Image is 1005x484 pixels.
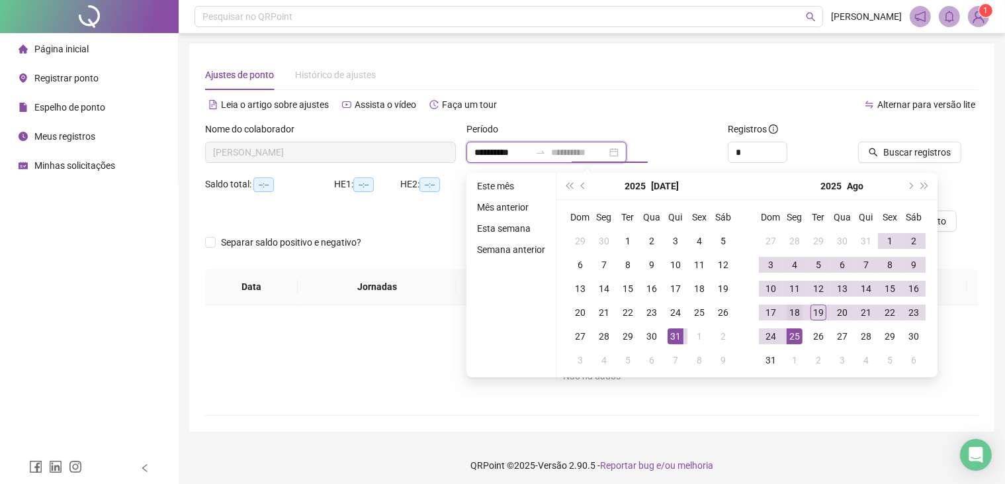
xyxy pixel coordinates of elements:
[858,352,874,368] div: 4
[616,301,640,324] td: 2025-07-22
[807,324,830,348] td: 2025-08-26
[664,253,687,277] td: 2025-07-10
[664,348,687,372] td: 2025-08-07
[205,70,274,80] span: Ajustes de ponto
[715,257,731,273] div: 12
[664,324,687,348] td: 2025-07-31
[640,324,664,348] td: 2025-07-30
[807,229,830,253] td: 2025-07-29
[769,124,778,134] span: info-circle
[644,305,660,320] div: 23
[640,277,664,301] td: 2025-07-16
[668,328,683,344] div: 31
[644,328,660,344] div: 30
[787,328,803,344] div: 25
[221,99,329,110] span: Leia o artigo sobre ajustes
[442,99,497,110] span: Faça um tour
[918,173,932,199] button: super-next-year
[715,233,731,249] div: 5
[568,205,592,229] th: Dom
[821,173,842,199] button: year panel
[34,102,105,113] span: Espelho de ponto
[878,301,902,324] td: 2025-08-22
[854,277,878,301] td: 2025-08-14
[205,269,298,305] th: Data
[651,173,679,199] button: month panel
[715,305,731,320] div: 26
[759,301,783,324] td: 2025-08-17
[858,281,874,297] div: 14
[640,348,664,372] td: 2025-08-06
[711,277,735,301] td: 2025-07-19
[807,277,830,301] td: 2025-08-12
[620,352,636,368] div: 5
[858,233,874,249] div: 31
[691,257,707,273] div: 11
[810,257,826,273] div: 5
[205,122,303,136] label: Nome do colaborador
[664,205,687,229] th: Qui
[906,233,922,249] div: 2
[664,277,687,301] td: 2025-07-17
[882,233,898,249] div: 1
[759,205,783,229] th: Dom
[640,301,664,324] td: 2025-07-23
[538,460,567,471] span: Versão
[213,142,448,162] span: THIAGO VICENTE LIMA
[576,173,591,199] button: prev-year
[29,460,42,473] span: facebook
[902,324,926,348] td: 2025-08-30
[869,148,878,157] span: search
[596,305,612,320] div: 21
[830,301,854,324] td: 2025-08-20
[419,177,440,192] span: --:--
[834,305,850,320] div: 20
[600,460,713,471] span: Reportar bug e/ou melhoria
[400,177,466,192] div: HE 2:
[902,253,926,277] td: 2025-08-09
[858,328,874,344] div: 28
[848,173,864,199] button: month panel
[854,205,878,229] th: Qui
[787,352,803,368] div: 1
[691,281,707,297] div: 18
[691,328,707,344] div: 1
[49,460,62,473] span: linkedin
[620,281,636,297] div: 15
[568,277,592,301] td: 2025-07-13
[592,348,616,372] td: 2025-08-04
[592,253,616,277] td: 2025-07-07
[854,229,878,253] td: 2025-07-31
[19,73,28,83] span: environment
[906,328,922,344] div: 30
[906,305,922,320] div: 23
[592,229,616,253] td: 2025-06-30
[759,348,783,372] td: 2025-08-31
[902,173,917,199] button: next-year
[596,233,612,249] div: 30
[592,277,616,301] td: 2025-07-14
[969,7,988,26] img: 82621
[830,229,854,253] td: 2025-07-30
[783,205,807,229] th: Seg
[466,122,507,136] label: Período
[429,100,439,109] span: history
[596,328,612,344] div: 28
[691,352,707,368] div: 8
[69,460,82,473] span: instagram
[342,100,351,109] span: youtube
[787,305,803,320] div: 18
[472,220,550,236] li: Esta semana
[787,281,803,297] div: 11
[979,4,992,17] sup: Atualize o seu contato no menu Meus Dados
[830,348,854,372] td: 2025-09-03
[854,253,878,277] td: 2025-08-07
[353,177,374,192] span: --:--
[810,352,826,368] div: 2
[334,177,400,192] div: HE 1:
[783,348,807,372] td: 2025-09-01
[34,160,115,171] span: Minhas solicitações
[806,12,816,22] span: search
[216,235,367,250] span: Separar saldo positivo e negativo?
[783,324,807,348] td: 2025-08-25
